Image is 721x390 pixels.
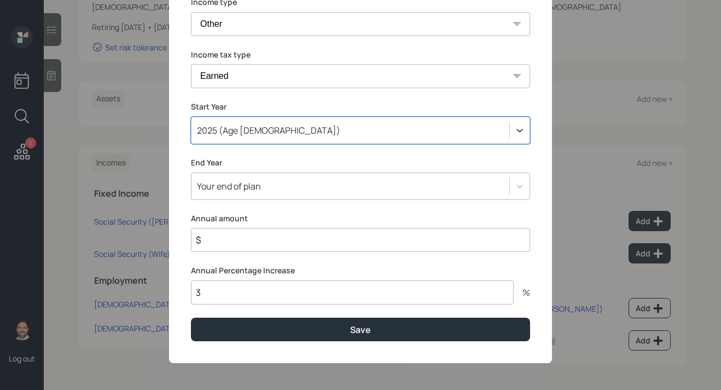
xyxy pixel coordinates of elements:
div: 2025 (Age [DEMOGRAPHIC_DATA]) [197,124,340,136]
label: Annual amount [191,213,530,224]
label: Annual Percentage Increase [191,265,530,276]
div: % [514,288,530,297]
label: Income tax type [191,49,530,60]
div: Save [350,324,371,336]
div: Your end of plan [197,180,261,192]
label: Start Year [191,101,530,112]
button: Save [191,318,530,341]
label: End Year [191,157,530,168]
